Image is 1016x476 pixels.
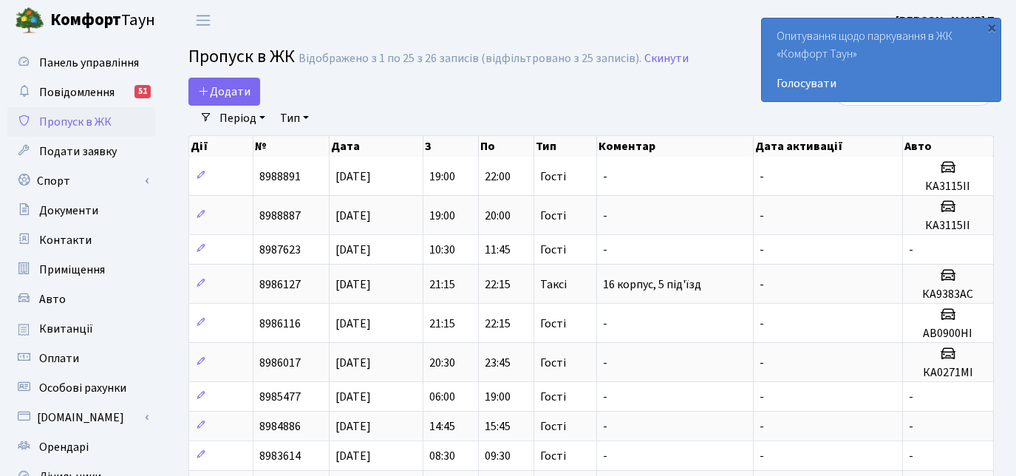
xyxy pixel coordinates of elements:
[485,276,511,293] span: 22:15
[259,242,301,258] span: 8987623
[39,232,92,248] span: Контакти
[597,136,754,157] th: Коментар
[603,448,607,464] span: -
[39,291,66,307] span: Авто
[39,380,126,396] span: Особові рахунки
[50,8,155,33] span: Таун
[760,242,764,258] span: -
[7,137,155,166] a: Подати заявку
[777,75,986,92] a: Голосувати
[7,285,155,314] a: Авто
[259,355,301,371] span: 8986017
[760,418,764,435] span: -
[603,276,701,293] span: 16 корпус, 5 під'їзд
[259,316,301,332] span: 8986116
[429,242,455,258] span: 10:30
[429,418,455,435] span: 14:45
[214,106,271,131] a: Період
[335,242,371,258] span: [DATE]
[335,355,371,371] span: [DATE]
[429,208,455,224] span: 19:00
[7,432,155,462] a: Орендарі
[335,418,371,435] span: [DATE]
[540,450,566,462] span: Гості
[7,344,155,373] a: Оплати
[189,136,253,157] th: Дії
[15,6,44,35] img: logo.png
[909,448,913,464] span: -
[909,288,987,302] h5: КА9383АС
[335,316,371,332] span: [DATE]
[540,357,566,369] span: Гості
[39,203,98,219] span: Документи
[335,389,371,405] span: [DATE]
[429,169,455,185] span: 19:00
[754,136,903,157] th: Дата активації
[485,316,511,332] span: 22:15
[540,279,567,290] span: Таксі
[603,208,607,224] span: -
[760,316,764,332] span: -
[644,52,689,66] a: Скинути
[760,276,764,293] span: -
[429,448,455,464] span: 08:30
[335,448,371,464] span: [DATE]
[39,55,139,71] span: Панель управління
[259,276,301,293] span: 8986127
[330,136,423,157] th: Дата
[259,208,301,224] span: 8988887
[485,208,511,224] span: 20:00
[7,225,155,255] a: Контакти
[603,169,607,185] span: -
[603,242,607,258] span: -
[274,106,315,131] a: Тип
[259,389,301,405] span: 8985477
[7,314,155,344] a: Квитанції
[253,136,330,157] th: №
[50,8,121,32] b: Комфорт
[903,136,994,157] th: Авто
[909,242,913,258] span: -
[335,208,371,224] span: [DATE]
[762,18,1000,101] div: Опитування щодо паркування в ЖК «Комфорт Таун»
[909,327,987,341] h5: АВ0900НІ
[429,355,455,371] span: 20:30
[760,355,764,371] span: -
[259,448,301,464] span: 8983614
[7,403,155,432] a: [DOMAIN_NAME]
[39,321,93,337] span: Квитанції
[984,20,999,35] div: ×
[603,316,607,332] span: -
[485,448,511,464] span: 09:30
[259,169,301,185] span: 8988891
[485,418,511,435] span: 15:45
[299,52,641,66] div: Відображено з 1 по 25 з 26 записів (відфільтровано з 25 записів).
[540,421,566,432] span: Гості
[540,391,566,403] span: Гості
[39,350,79,367] span: Оплати
[909,219,987,233] h5: КА3115ІІ
[7,255,155,285] a: Приміщення
[7,107,155,137] a: Пропуск в ЖК
[909,180,987,194] h5: КА3115ІІ
[534,136,597,157] th: Тип
[760,169,764,185] span: -
[134,85,151,98] div: 51
[540,171,566,183] span: Гості
[39,114,112,130] span: Пропуск в ЖК
[188,78,260,106] a: Додати
[485,389,511,405] span: 19:00
[896,13,998,29] b: [PERSON_NAME] П.
[335,276,371,293] span: [DATE]
[760,208,764,224] span: -
[485,169,511,185] span: 22:00
[198,84,250,100] span: Додати
[603,389,607,405] span: -
[7,78,155,107] a: Повідомлення51
[7,196,155,225] a: Документи
[485,355,511,371] span: 23:45
[335,169,371,185] span: [DATE]
[7,166,155,196] a: Спорт
[485,242,511,258] span: 11:45
[39,84,115,101] span: Повідомлення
